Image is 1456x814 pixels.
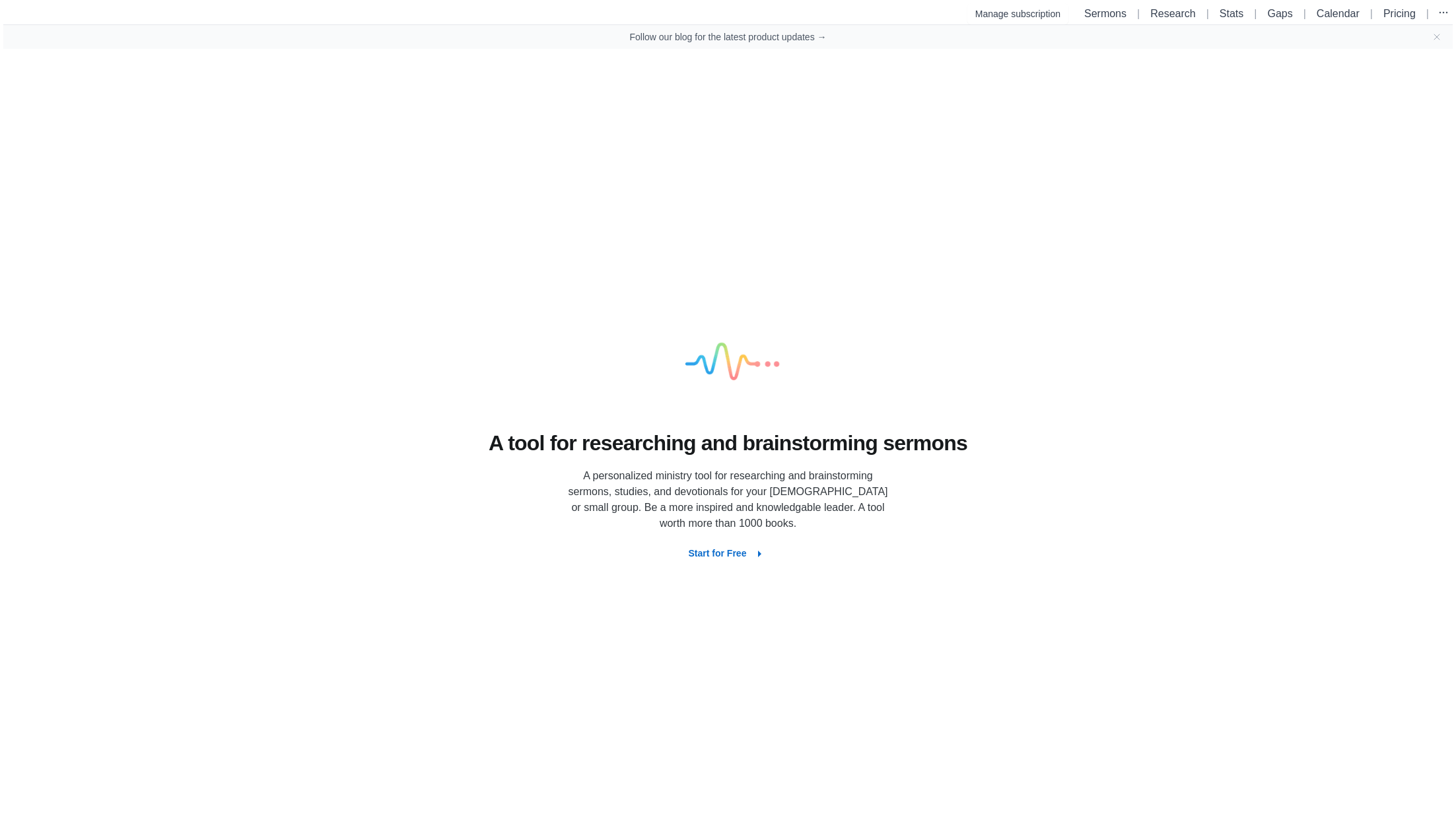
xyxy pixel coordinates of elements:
[1220,8,1243,19] a: Stats
[1383,8,1416,19] a: Pricing
[1267,8,1292,19] a: Gaps
[1432,32,1442,42] button: Close banner
[1150,8,1195,19] a: Research
[489,429,967,458] h1: A tool for researching and brainstorming sermons
[1365,6,1378,22] li: |
[1201,6,1214,22] li: |
[1249,6,1262,22] li: |
[678,542,779,566] button: Start for Free
[629,30,826,44] a: Follow our blog for the latest product updates →
[1132,6,1145,22] li: |
[662,297,794,429] img: logo
[1421,6,1434,22] li: |
[563,468,893,531] p: A personalized ministry tool for researching and brainstorming sermons, studies, and devotionals ...
[678,547,779,559] a: Start for Free
[1298,6,1311,22] li: |
[1317,8,1360,19] a: Calendar
[967,3,1068,24] button: Manage subscription
[1084,8,1127,19] a: Sermons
